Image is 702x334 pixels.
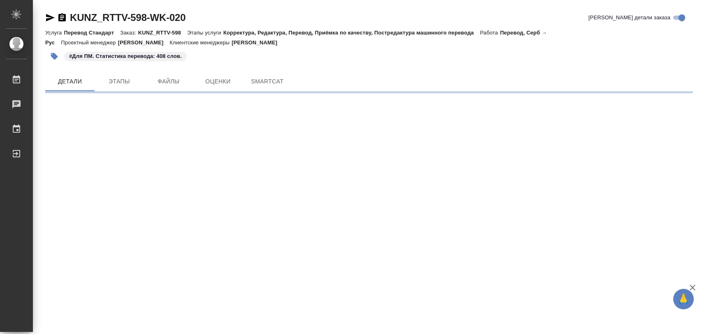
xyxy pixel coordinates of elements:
[45,30,64,36] p: Услуга
[232,39,283,46] p: [PERSON_NAME]
[170,39,232,46] p: Клиентские менеджеры
[61,39,118,46] p: Проектный менеджер
[118,39,170,46] p: [PERSON_NAME]
[57,13,67,23] button: Скопировать ссылку
[248,76,287,87] span: SmartCat
[588,14,670,22] span: [PERSON_NAME] детали заказа
[69,52,182,60] p: #Для ПМ. Статистика перевода: 408 слов.
[45,47,63,65] button: Добавить тэг
[50,76,90,87] span: Детали
[70,12,185,23] a: KUNZ_RTTV-598-WK-020
[223,30,480,36] p: Корректура, Редактура, Перевод, Приёмка по качеству, Постредактура машинного перевода
[673,289,694,309] button: 🙏
[149,76,188,87] span: Файлы
[63,52,188,59] span: Для ПМ. Статистика перевода: 408 слов.
[138,30,187,36] p: KUNZ_RTTV-598
[198,76,238,87] span: Оценки
[480,30,500,36] p: Работа
[677,290,690,308] span: 🙏
[187,30,223,36] p: Этапы услуги
[100,76,139,87] span: Этапы
[45,13,55,23] button: Скопировать ссылку для ЯМессенджера
[64,30,120,36] p: Перевод Стандарт
[120,30,138,36] p: Заказ:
